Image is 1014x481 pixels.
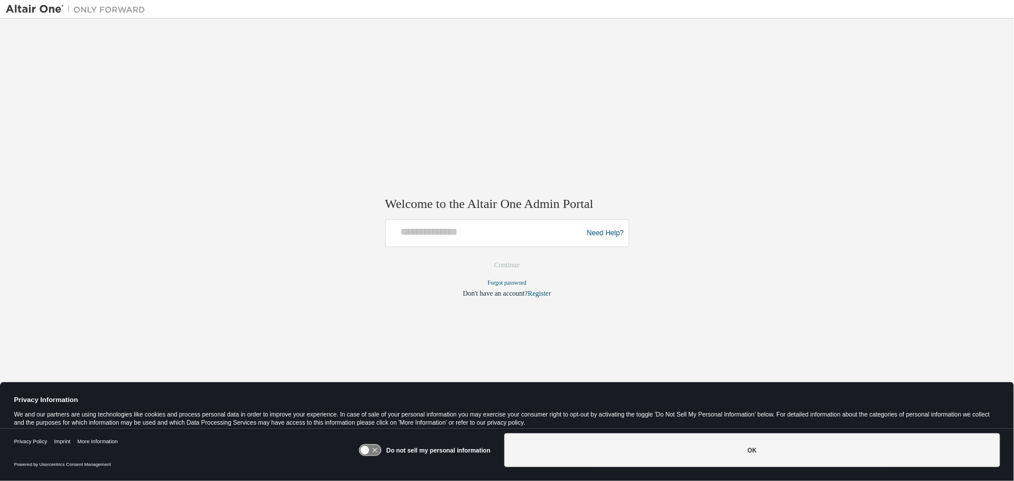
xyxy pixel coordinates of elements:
[587,233,624,234] a: Need Help?
[488,280,526,286] a: Forgot password
[6,3,151,15] img: Altair One
[463,290,528,298] span: Don't have an account?
[385,196,629,212] h2: Welcome to the Altair One Admin Portal
[528,290,551,298] a: Register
